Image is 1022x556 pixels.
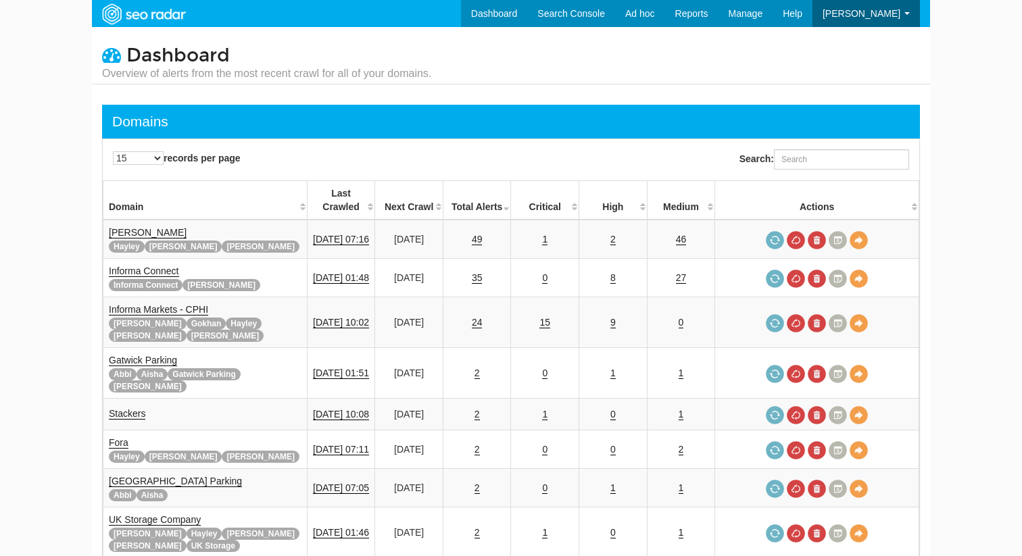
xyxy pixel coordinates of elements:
span: [PERSON_NAME] [823,8,900,19]
span: [PERSON_NAME] [109,330,187,342]
span: Informa Connect [109,279,182,291]
span: Aisha [137,368,168,380]
span: UK Storage [187,540,240,552]
span: [PERSON_NAME] [109,540,187,552]
a: 0 [610,527,616,538]
a: 0 [679,317,684,328]
th: Total Alerts: activate to sort column ascending [443,181,511,220]
span: [PERSON_NAME] [109,318,187,330]
a: Cancel in-progress audit [787,480,805,498]
th: Last Crawled: activate to sort column descending [307,181,375,220]
a: [DATE] 01:46 [313,527,369,538]
a: Crawl History [829,441,847,459]
a: 1 [610,368,616,379]
span: Hayley [109,451,145,463]
a: 1 [542,234,547,245]
td: [DATE] [375,259,443,297]
a: 1 [542,409,547,420]
a: [DATE] 01:51 [313,368,369,379]
span: [PERSON_NAME] [187,330,264,342]
a: [DATE] 01:48 [313,272,369,284]
a: Crawl History [829,231,847,249]
a: 2 [474,409,480,420]
a: Cancel in-progress audit [787,365,805,383]
span: Ad hoc [625,8,655,19]
a: Crawl History [829,406,847,424]
span: Hayley [109,241,145,253]
span: Gokhan [187,318,226,330]
td: [DATE] [375,220,443,259]
a: View Domain Overview [850,441,868,459]
a: 0 [610,444,616,455]
th: Domain: activate to sort column ascending [103,181,308,220]
a: View Domain Overview [850,270,868,288]
a: View Domain Overview [850,231,868,249]
a: [DATE] 07:16 [313,234,369,245]
a: Cancel in-progress audit [787,270,805,288]
a: 24 [472,317,483,328]
span: [PERSON_NAME] [109,528,187,540]
span: [PERSON_NAME] [182,279,260,291]
td: [DATE] [375,399,443,430]
a: Request a crawl [766,524,784,542]
a: Cancel in-progress audit [787,231,805,249]
a: Request a crawl [766,270,784,288]
a: 2 [474,368,480,379]
a: Stackers [109,408,145,420]
a: 9 [610,317,616,328]
a: 15 [539,317,550,328]
td: [DATE] [375,348,443,399]
a: 1 [679,409,684,420]
td: [DATE] [375,430,443,469]
a: 1 [679,482,684,494]
a: Crawl History [829,524,847,542]
a: 0 [542,444,547,455]
a: 2 [610,234,616,245]
a: [DATE] 07:05 [313,482,369,494]
a: Delete most recent audit [808,365,826,383]
th: Medium: activate to sort column descending [647,181,715,220]
a: View Domain Overview [850,480,868,498]
a: Informa Connect [109,266,179,277]
span: Abbi [109,368,137,380]
a: Gatwick Parking [109,355,177,366]
a: [PERSON_NAME] [109,227,187,238]
i:  [102,45,121,64]
span: Reports [675,8,708,19]
th: Next Crawl: activate to sort column descending [375,181,443,220]
th: Actions: activate to sort column ascending [715,181,919,220]
th: High: activate to sort column descending [579,181,648,220]
th: Critical: activate to sort column descending [511,181,579,220]
td: [DATE] [375,297,443,348]
span: [PERSON_NAME] [109,380,187,393]
label: Search: [739,149,909,170]
label: records per page [113,151,241,165]
img: SEORadar [97,2,190,26]
a: Delete most recent audit [808,524,826,542]
a: View Domain Overview [850,406,868,424]
a: Delete most recent audit [808,314,826,332]
a: 1 [679,527,684,538]
a: Request a crawl [766,406,784,424]
a: 0 [610,409,616,420]
a: [DATE] 07:11 [313,444,369,455]
a: Cancel in-progress audit [787,314,805,332]
small: Overview of alerts from the most recent crawl for all of your domains. [102,66,431,81]
a: 2 [679,444,684,455]
a: Request a crawl [766,441,784,459]
a: 27 [676,272,687,284]
a: [GEOGRAPHIC_DATA] Parking [109,476,242,487]
a: Crawl History [829,480,847,498]
a: 0 [542,368,547,379]
a: 2 [474,527,480,538]
a: 1 [610,482,616,494]
a: Delete most recent audit [808,231,826,249]
a: 1 [542,527,547,538]
span: Manage [729,8,763,19]
a: Fora [109,437,128,449]
span: Hayley [187,528,222,540]
a: 0 [542,272,547,284]
a: Cancel in-progress audit [787,524,805,542]
a: Request a crawl [766,480,784,498]
span: Abbi [109,489,137,501]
